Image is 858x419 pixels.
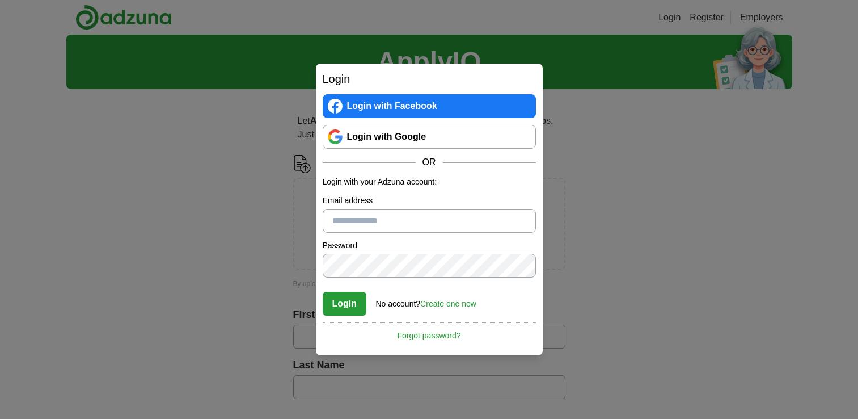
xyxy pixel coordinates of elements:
a: Forgot password? [323,322,536,342]
p: Login with your Adzuna account: [323,176,536,188]
label: Email address [323,195,536,207]
a: Login with Google [323,125,536,149]
span: OR [416,156,443,169]
a: Create one now [420,299,476,308]
button: Login [323,292,367,316]
div: No account? [376,291,476,310]
label: Password [323,240,536,252]
h2: Login [323,70,536,87]
a: Login with Facebook [323,94,536,118]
